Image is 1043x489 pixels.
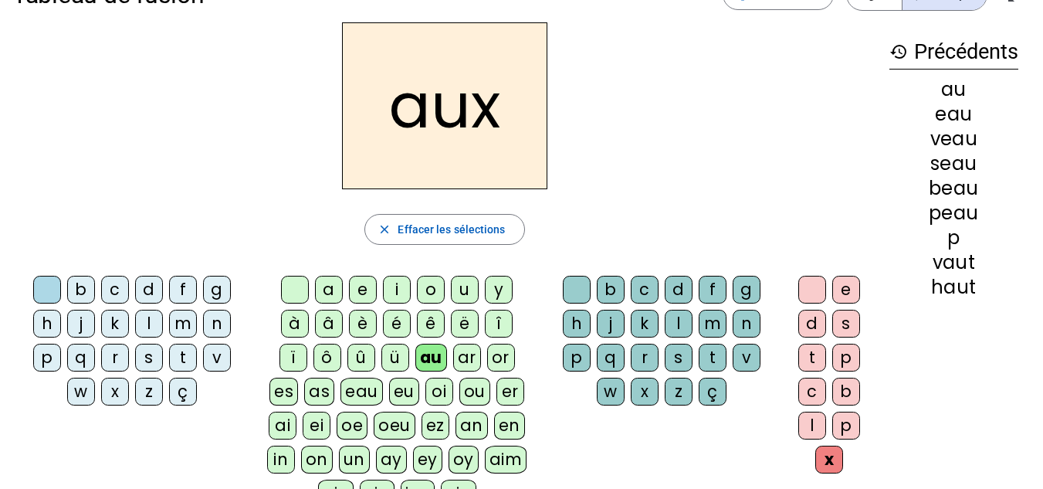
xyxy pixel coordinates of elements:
div: un [339,446,370,474]
div: peau [889,204,1018,222]
div: j [67,310,95,338]
div: c [631,276,659,304]
div: ai [269,412,296,440]
div: p [889,229,1018,247]
div: eau [340,378,383,406]
div: é [383,310,411,338]
div: m [699,310,726,338]
div: b [832,378,860,406]
div: t [798,344,826,372]
div: p [563,344,591,372]
div: ou [459,378,490,406]
div: q [67,344,95,372]
div: a [315,276,343,304]
div: f [699,276,726,304]
div: eau [889,105,1018,124]
div: seau [889,155,1018,173]
div: è [349,310,377,338]
mat-icon: history [889,42,908,61]
div: beau [889,179,1018,198]
div: ar [453,344,481,372]
div: haut [889,278,1018,297]
div: w [67,378,95,406]
div: d [798,310,826,338]
div: m [169,310,197,338]
div: er [496,378,524,406]
div: ï [279,344,307,372]
div: û [347,344,375,372]
div: veau [889,130,1018,148]
div: p [832,412,860,440]
div: s [135,344,163,372]
div: k [631,310,659,338]
div: t [699,344,726,372]
div: ç [699,378,726,406]
div: n [203,310,231,338]
div: ez [422,412,449,440]
div: au [415,344,447,372]
div: g [733,276,760,304]
div: ë [451,310,479,338]
button: Effacer les sélections [364,214,524,245]
div: au [889,80,1018,99]
div: en [494,412,525,440]
div: vaut [889,253,1018,272]
div: z [135,378,163,406]
div: o [417,276,445,304]
div: ei [303,412,330,440]
div: n [733,310,760,338]
div: as [304,378,334,406]
div: x [631,378,659,406]
div: h [563,310,591,338]
div: â [315,310,343,338]
div: i [383,276,411,304]
div: oeu [374,412,415,440]
div: ey [413,446,442,474]
div: p [832,344,860,372]
div: c [798,378,826,406]
div: oi [425,378,453,406]
div: d [135,276,163,304]
div: s [665,344,693,372]
span: Effacer les sélections [398,220,505,239]
h2: aux [342,22,547,189]
div: l [798,412,826,440]
div: aim [485,446,527,474]
div: s [832,310,860,338]
div: oe [337,412,367,440]
div: in [267,446,295,474]
div: j [597,310,625,338]
div: x [101,378,129,406]
div: î [485,310,513,338]
div: q [597,344,625,372]
div: oy [449,446,479,474]
div: d [665,276,693,304]
div: p [33,344,61,372]
div: ü [381,344,409,372]
div: t [169,344,197,372]
div: b [67,276,95,304]
div: r [101,344,129,372]
div: r [631,344,659,372]
div: w [597,378,625,406]
div: h [33,310,61,338]
div: y [485,276,513,304]
div: u [451,276,479,304]
div: l [135,310,163,338]
div: v [203,344,231,372]
div: z [665,378,693,406]
div: b [597,276,625,304]
div: f [169,276,197,304]
div: c [101,276,129,304]
div: e [349,276,377,304]
div: ô [313,344,341,372]
div: eu [389,378,419,406]
div: v [733,344,760,372]
div: or [487,344,515,372]
div: k [101,310,129,338]
div: ay [376,446,407,474]
div: on [301,446,333,474]
div: ç [169,378,197,406]
div: es [269,378,298,406]
div: à [281,310,309,338]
